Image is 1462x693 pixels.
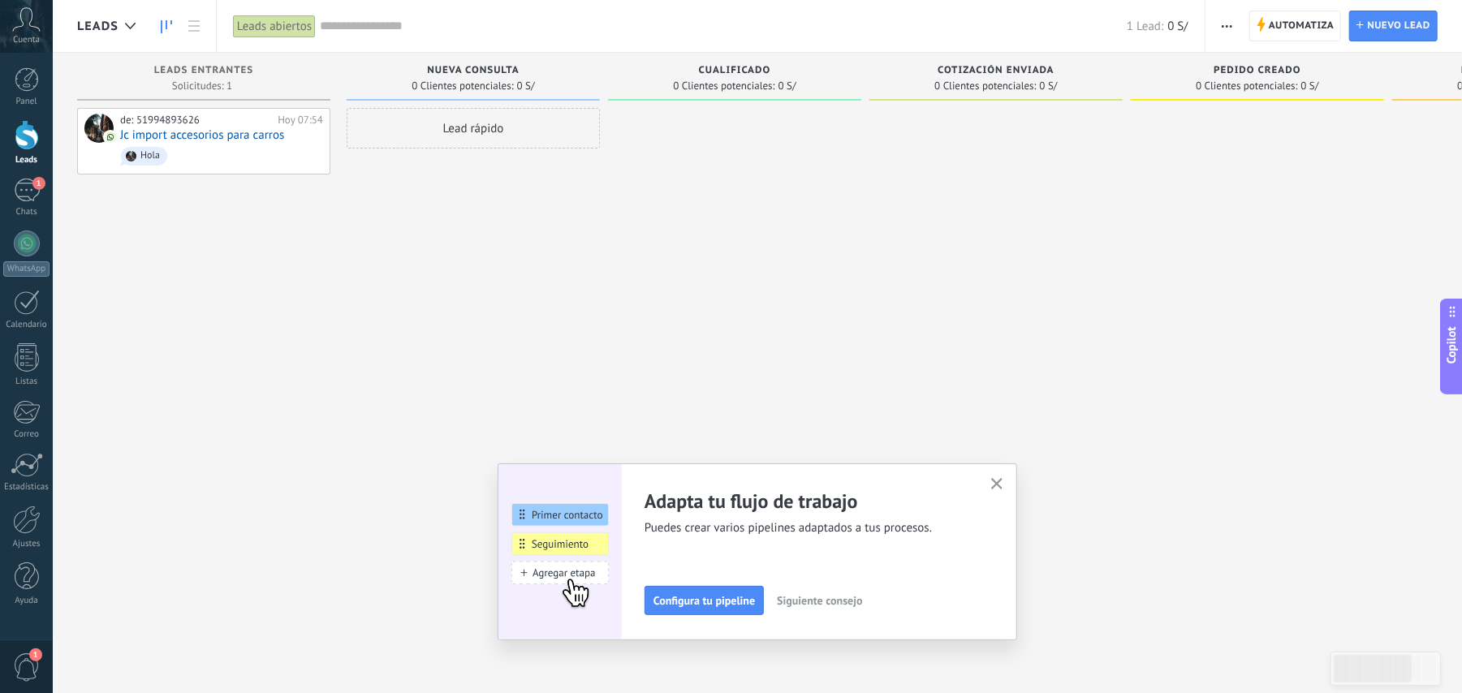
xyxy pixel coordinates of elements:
div: Lead rápido [347,108,600,148]
span: 0 Clientes potenciales: [673,81,774,91]
img: com.amocrm.amocrmwa.svg [105,131,116,143]
div: Hola [140,150,160,161]
span: Cuenta [13,35,40,45]
a: Nuevo lead [1349,11,1438,41]
span: Nueva consulta [427,65,519,76]
div: Panel [3,97,50,107]
span: 1 Lead: [1127,19,1163,34]
span: Pedido creado [1214,65,1300,76]
button: Más [1215,11,1239,41]
span: Copilot [1444,327,1460,364]
div: Leads Entrantes [85,65,322,79]
span: Cotización enviada [938,65,1054,76]
span: Automatiza [1269,11,1335,41]
span: 0 S/ [1301,81,1319,91]
span: Configura tu pipeline [653,595,755,606]
span: Leads [77,19,119,34]
span: 0 S/ [1040,81,1058,91]
span: Leads Entrantes [154,65,254,76]
button: Configura tu pipeline [645,586,764,615]
h2: Adapta tu flujo de trabajo [645,489,971,514]
div: WhatsApp [3,261,50,277]
div: Jc import accesorios para carros [84,114,114,143]
span: 0 S/ [517,81,535,91]
span: 1 [32,177,45,190]
span: Solicitudes: 1 [172,81,232,91]
div: Estadísticas [3,482,50,493]
div: Leads [3,155,50,166]
span: 0 Clientes potenciales: [1196,81,1297,91]
div: Nueva consulta [355,65,592,79]
span: Nuevo lead [1367,11,1430,41]
span: 0 Clientes potenciales: [412,81,513,91]
a: Lista [180,11,208,42]
span: Cualificado [699,65,771,76]
div: Pedido creado [1139,65,1376,79]
div: Ajustes [3,539,50,549]
a: Automatiza [1249,11,1342,41]
div: Leads abiertos [233,15,316,38]
div: Chats [3,207,50,217]
span: 0 Clientes potenciales: [934,81,1036,91]
div: de: 51994893626 [120,114,272,127]
button: Siguiente consejo [770,588,869,613]
div: Correo [3,429,50,440]
a: Jc import accesorios para carros [120,128,284,142]
div: Listas [3,377,50,387]
div: Ayuda [3,596,50,606]
a: Leads [153,11,180,42]
span: 0 S/ [1167,19,1188,34]
span: Siguiente consejo [777,595,862,606]
div: Calendario [3,320,50,330]
div: Cotización enviada [878,65,1115,79]
span: 1 [29,648,42,661]
div: Cualificado [616,65,853,79]
div: Hoy 07:54 [278,114,323,127]
span: Puedes crear varios pipelines adaptados a tus procesos. [645,520,971,536]
span: 0 S/ [778,81,796,91]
